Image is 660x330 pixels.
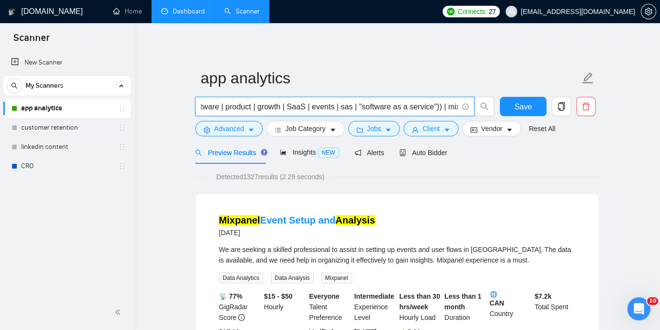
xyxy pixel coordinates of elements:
span: Data Analytics [219,273,263,283]
span: Alerts [355,149,384,157]
span: user [412,126,419,133]
span: caret-down [330,126,336,133]
span: Detected 1327 results (2.29 seconds) [209,172,331,182]
a: New Scanner [11,53,123,72]
a: dashboardDashboard [161,7,205,15]
img: 🌐 [490,291,497,298]
b: $15 - $50 [264,292,292,300]
span: folder [356,126,363,133]
b: $ 7.2k [534,292,551,300]
span: Auto Bidder [399,149,447,157]
span: notification [355,149,361,156]
a: searchScanner [224,7,260,15]
span: 10 [647,297,658,305]
b: 📡 77% [219,292,242,300]
span: idcard [470,126,477,133]
span: Preview Results [195,149,265,157]
div: Total Spent [533,291,578,323]
img: logo [8,4,15,20]
span: Mixpanel [321,273,352,283]
button: search [475,97,494,116]
button: delete [576,97,596,116]
span: holder [118,162,126,170]
a: setting [641,8,656,15]
span: Save [514,101,532,113]
input: Search Freelance Jobs... [201,101,458,113]
div: Talent Preference [307,291,353,323]
button: userClientcaret-down [404,121,458,136]
button: Save [500,97,546,116]
a: CRO [21,157,113,176]
div: [DATE] [219,227,375,238]
span: Vendor [481,123,502,134]
a: linkedin content [21,137,113,157]
button: settingAdvancedcaret-down [195,121,263,136]
button: copy [552,97,571,116]
span: info-circle [238,314,245,321]
span: Connects: [457,6,486,17]
span: edit [582,72,594,84]
b: CAN [490,291,531,307]
b: Everyone [309,292,340,300]
a: MixpanelEvent Setup andAnalysis [219,215,375,225]
span: holder [118,143,126,151]
mark: Mixpanel [219,215,260,225]
span: info-circle [462,104,469,110]
a: app analytics [21,99,113,118]
span: Advanced [214,123,244,134]
span: user [508,8,515,15]
span: holder [118,124,126,132]
div: We are seeking a skilled professional to assist in setting up events and user flows in Mixpanel. ... [219,244,576,265]
button: idcardVendorcaret-down [462,121,521,136]
span: robot [399,149,406,156]
div: GigRadar Score [217,291,262,323]
span: holder [118,105,126,112]
span: Scanner [6,31,57,51]
span: Jobs [367,123,381,134]
button: folderJobscaret-down [348,121,400,136]
span: setting [203,126,210,133]
b: Less than 30 hrs/week [399,292,440,311]
span: search [7,82,22,89]
span: caret-down [506,126,513,133]
span: bars [275,126,281,133]
span: caret-down [385,126,392,133]
button: barsJob Categorycaret-down [267,121,344,136]
span: area-chart [280,149,287,156]
img: upwork-logo.png [447,8,455,15]
div: Duration [443,291,488,323]
span: delete [577,102,595,111]
div: Country [488,291,533,323]
a: customer retention [21,118,113,137]
mark: Analysis [335,215,375,225]
span: Job Category [285,123,325,134]
a: homeHome [113,7,142,15]
span: Client [422,123,440,134]
span: My Scanners [25,76,63,95]
span: Insights [280,148,339,156]
a: Reset All [529,123,555,134]
span: copy [552,102,571,111]
div: Hourly [262,291,307,323]
iframe: Intercom live chat [627,297,650,320]
b: Less than 1 month [444,292,482,311]
li: New Scanner [3,53,131,72]
li: My Scanners [3,76,131,176]
div: Tooltip anchor [260,148,268,157]
div: Hourly Load [397,291,443,323]
span: NEW [318,147,339,158]
input: Scanner name... [201,66,580,90]
button: search [7,78,22,93]
span: search [475,102,494,111]
div: Experience Level [352,291,397,323]
b: Intermediate [354,292,394,300]
span: Data Analysis [271,273,314,283]
span: caret-down [444,126,450,133]
button: setting [641,4,656,19]
span: caret-down [248,126,254,133]
span: double-left [114,307,124,317]
span: 27 [489,6,496,17]
span: search [195,149,202,156]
